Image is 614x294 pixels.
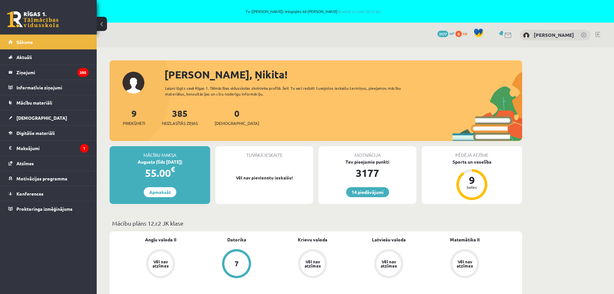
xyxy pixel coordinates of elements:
a: Matemātika II [450,236,480,243]
div: Pēdējā atzīme [422,146,522,158]
a: 14 piedāvājumi [346,187,389,197]
div: Motivācija [318,146,416,158]
a: 385Neizlasītās ziņas [162,107,198,127]
p: Vēl nav pievienotu ieskaišu! [219,175,310,181]
a: Aktuāli [8,50,89,65]
a: Sākums [8,35,89,49]
a: Mācību materiāli [8,95,89,110]
a: Atzīmes [8,156,89,171]
span: Neizlasītās ziņas [162,120,198,127]
a: Datorika [227,236,246,243]
div: 55.00 [110,165,210,181]
span: 3177 [437,31,448,37]
div: Mācību maksa [110,146,210,158]
legend: Informatīvie ziņojumi [16,80,89,95]
a: Vēl nav atzīmes [351,249,427,279]
span: Aktuāli [16,54,32,60]
div: Vēl nav atzīmes [380,259,398,268]
span: Sākums [16,39,33,45]
div: 9 [462,175,482,185]
a: Krievu valoda [298,236,327,243]
span: xp [463,31,467,36]
a: Vēl nav atzīmes [427,249,503,279]
span: € [171,165,175,174]
span: [DEMOGRAPHIC_DATA] [215,120,259,127]
span: 0 [455,31,462,37]
a: Ziņojumi385 [8,65,89,80]
a: Apmaksāt [144,187,176,197]
div: Vēl nav atzīmes [304,259,322,268]
span: Proktoringa izmēģinājums [16,206,73,212]
div: Augusts (līdz [DATE]) [110,158,210,165]
div: Laipni lūgts savā Rīgas 1. Tālmācības vidusskolas skolnieka profilā. Šeit Tu vari redzēt tuvojošo... [165,85,413,97]
span: Priekšmeti [123,120,145,127]
img: Ņikita Serdjuks [523,32,530,39]
a: 7 [199,249,275,279]
span: Konferences [16,191,44,197]
div: Tuvākā ieskaite [215,146,313,158]
a: Informatīvie ziņojumi [8,80,89,95]
span: [DEMOGRAPHIC_DATA] [16,115,67,121]
a: Sports un veselība 9 balles [422,158,522,201]
a: Digitālie materiāli [8,126,89,140]
a: Maksājumi1 [8,141,89,156]
a: Rīgas 1. Tālmācības vidusskola [7,11,59,27]
div: balles [462,185,482,189]
span: Mācību materiāli [16,100,52,106]
div: Vēl nav atzīmes [151,259,170,268]
div: Vēl nav atzīmes [456,259,474,268]
div: [PERSON_NAME], Ņikita! [164,67,522,82]
a: Motivācijas programma [8,171,89,186]
i: 1 [80,144,89,153]
div: Sports un veselība [422,158,522,165]
div: 7 [235,260,239,267]
a: 9Priekšmeti [123,107,145,127]
a: Proktoringa izmēģinājums [8,201,89,216]
div: 3177 [318,165,416,181]
legend: Maksājumi [16,141,89,156]
span: Tu ([PERSON_NAME]) ielogojies kā [PERSON_NAME] [74,9,553,13]
div: Tev pieejamie punkti [318,158,416,165]
a: Angļu valoda II [145,236,176,243]
span: Atzīmes [16,160,34,166]
span: Motivācijas programma [16,176,67,181]
a: Vēl nav atzīmes [122,249,199,279]
span: Digitālie materiāli [16,130,55,136]
a: [DEMOGRAPHIC_DATA] [8,110,89,125]
a: Konferences [8,186,89,201]
a: 0 xp [455,31,470,36]
a: Vēl nav atzīmes [275,249,351,279]
a: [PERSON_NAME] [534,32,574,38]
p: Mācību plāns 12.c2 JK klase [112,219,520,228]
a: 3177 mP [437,31,454,36]
a: Atpakaļ uz savu lietotāju [337,9,381,14]
legend: Ziņojumi [16,65,89,80]
a: Latviešu valoda [372,236,406,243]
span: mP [449,31,454,36]
i: 385 [77,68,89,77]
a: 0[DEMOGRAPHIC_DATA] [215,107,259,127]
